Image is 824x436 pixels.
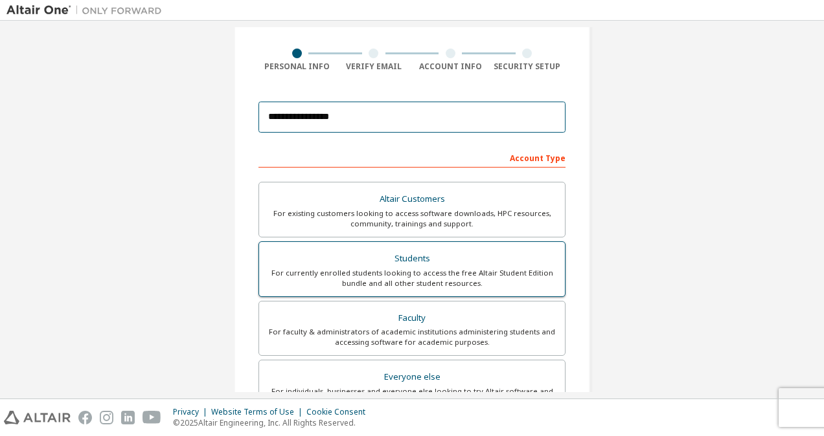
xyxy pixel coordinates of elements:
[4,411,71,424] img: altair_logo.svg
[267,190,557,208] div: Altair Customers
[306,407,373,417] div: Cookie Consent
[489,61,566,72] div: Security Setup
[121,411,135,424] img: linkedin.svg
[173,417,373,428] p: © 2025 Altair Engineering, Inc. All Rights Reserved.
[173,407,211,417] div: Privacy
[336,61,413,72] div: Verify Email
[412,61,489,72] div: Account Info
[267,208,557,229] div: For existing customers looking to access software downloads, HPC resources, community, trainings ...
[258,61,336,72] div: Personal Info
[78,411,92,424] img: facebook.svg
[258,147,566,168] div: Account Type
[267,368,557,386] div: Everyone else
[267,268,557,289] div: For currently enrolled students looking to access the free Altair Student Edition bundle and all ...
[6,4,168,17] img: Altair One
[211,407,306,417] div: Website Terms of Use
[267,250,557,268] div: Students
[267,386,557,407] div: For individuals, businesses and everyone else looking to try Altair software and explore our prod...
[267,309,557,327] div: Faculty
[267,327,557,347] div: For faculty & administrators of academic institutions administering students and accessing softwa...
[143,411,161,424] img: youtube.svg
[100,411,113,424] img: instagram.svg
